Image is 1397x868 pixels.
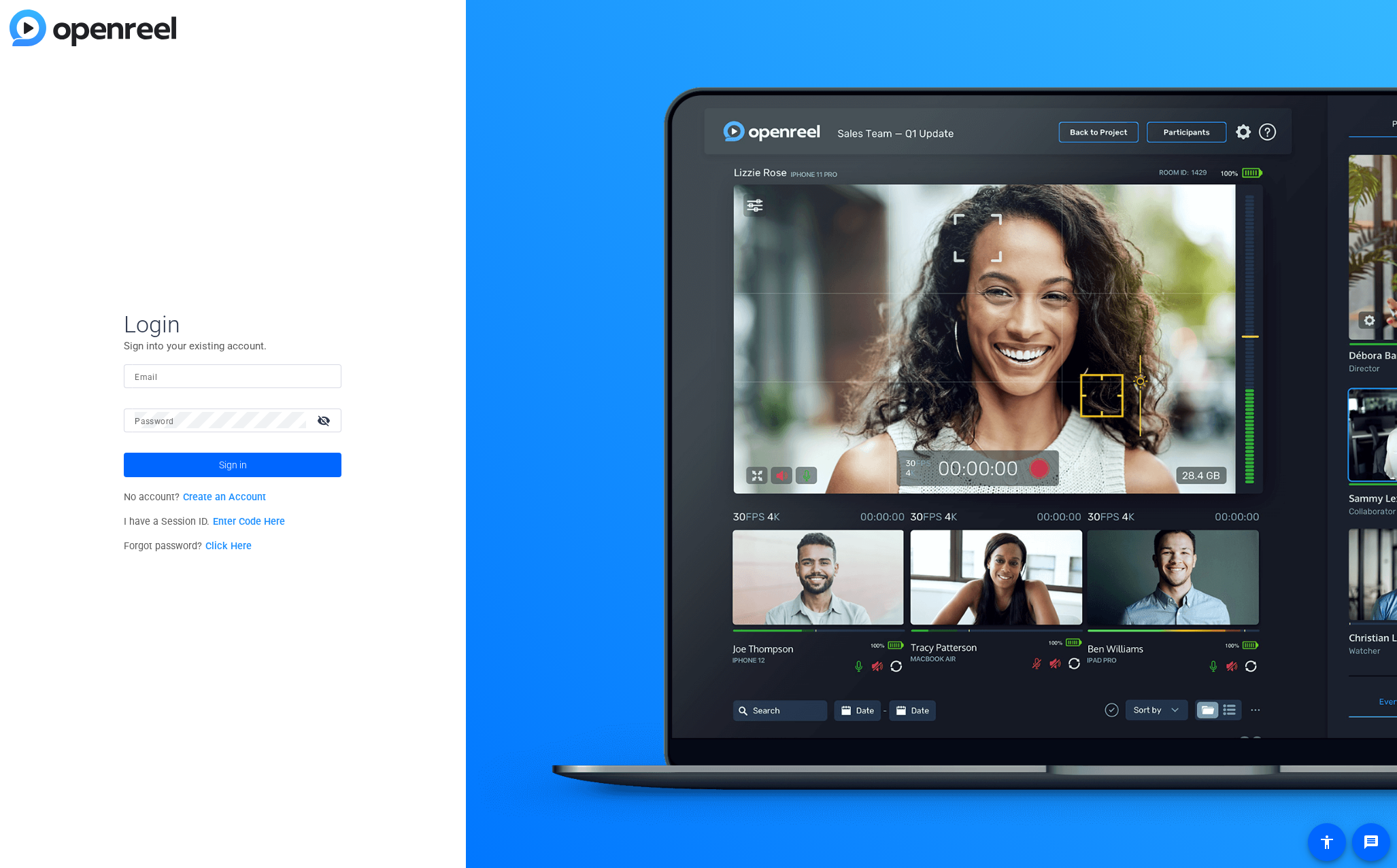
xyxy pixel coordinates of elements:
[124,540,252,552] span: Forgot password?
[1319,834,1335,850] mat-icon: accessibility
[213,516,285,527] a: Enter Code Here
[135,372,157,382] mat-label: Email
[10,10,176,46] img: blue-gradient.svg
[124,516,285,527] span: I have a Session ID.
[135,417,173,426] mat-label: Password
[124,310,341,338] span: Login
[219,448,247,482] span: Sign in
[124,491,266,503] span: No account?
[205,540,252,552] a: Click Here
[124,338,341,353] p: Sign into your existing account.
[1363,834,1379,850] mat-icon: message
[309,411,341,430] mat-icon: visibility_off
[124,453,341,477] button: Sign in
[183,491,266,503] a: Create an Account
[135,368,331,384] input: Enter Email Address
